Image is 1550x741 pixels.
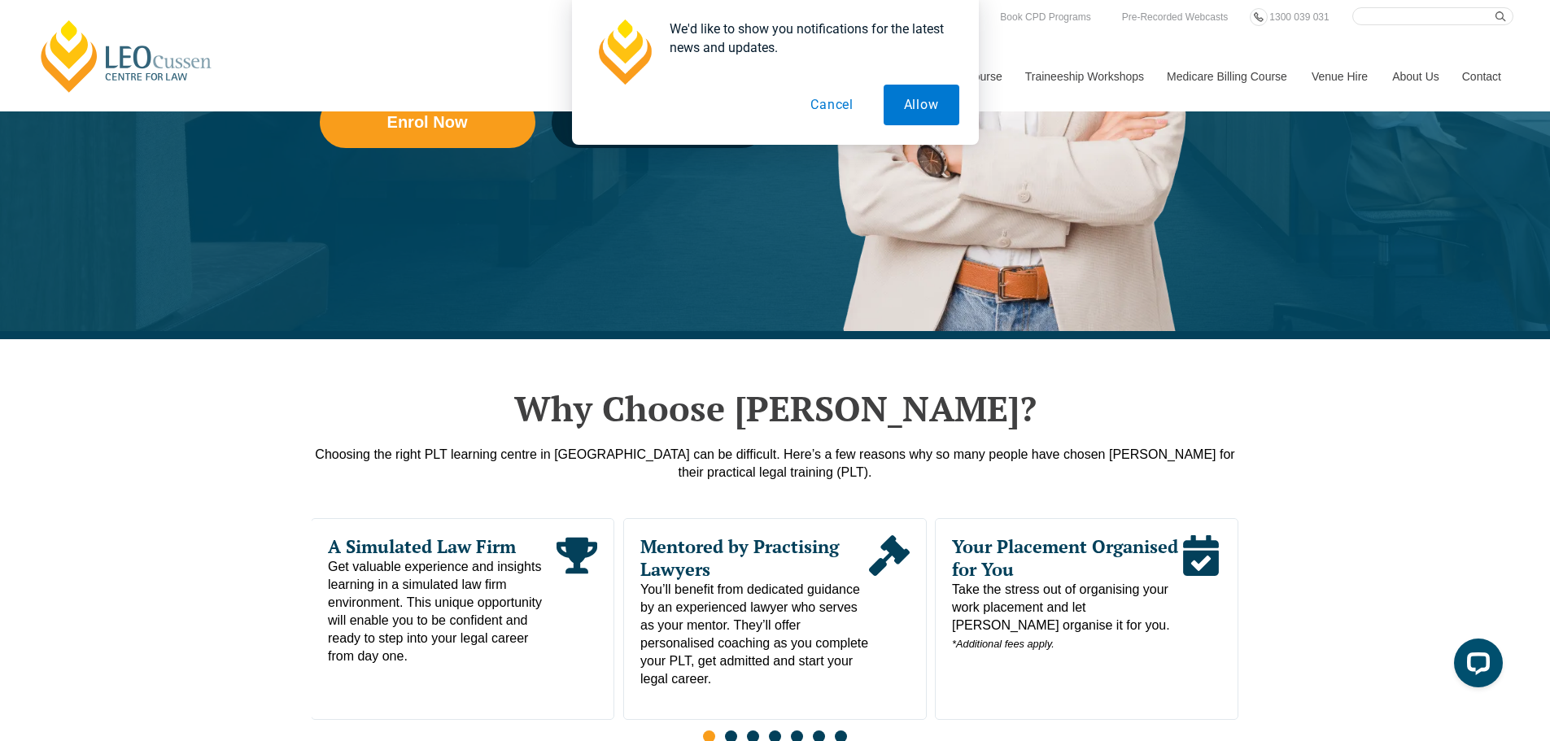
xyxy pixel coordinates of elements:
[1181,535,1221,653] div: Read More
[952,581,1181,653] span: Take the stress out of organising your work placement and let [PERSON_NAME] organise it for you.
[935,518,1238,720] div: 3 / 7
[952,535,1181,581] span: Your Placement Organised for You
[312,388,1239,429] h2: Why Choose [PERSON_NAME]?
[557,535,598,665] div: Read More
[1441,632,1509,700] iframe: LiveChat chat widget
[884,85,959,125] button: Allow
[869,535,910,688] div: Read More
[311,518,614,720] div: 1 / 7
[952,638,1054,650] em: *Additional fees apply.
[640,535,869,581] span: Mentored by Practising Lawyers
[623,518,927,720] div: 2 / 7
[328,535,557,558] span: A Simulated Law Firm
[312,446,1239,482] div: Choosing the right PLT learning centre in [GEOGRAPHIC_DATA] can be difficult. Here’s a few reason...
[592,20,657,85] img: notification icon
[657,20,959,57] div: We'd like to show you notifications for the latest news and updates.
[328,558,557,665] span: Get valuable experience and insights learning in a simulated law firm environment. This unique op...
[790,85,874,125] button: Cancel
[640,581,869,688] span: You’ll benefit from dedicated guidance by an experienced lawyer who serves as your mentor. They’l...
